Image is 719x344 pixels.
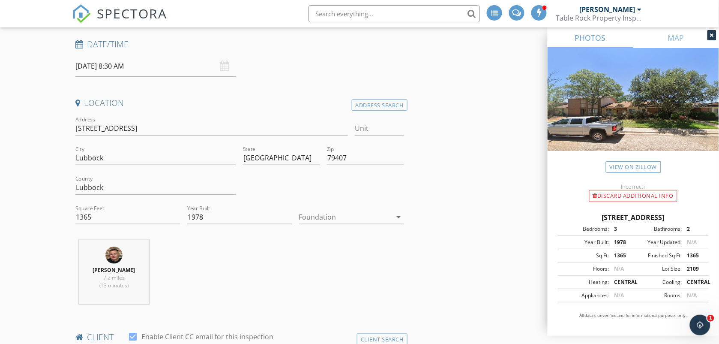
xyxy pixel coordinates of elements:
[690,315,710,335] iframe: Intercom live chat
[558,212,709,223] div: [STREET_ADDRESS]
[560,238,609,246] div: Year Built:
[75,332,404,343] h4: client
[560,265,609,273] div: Floors:
[352,100,407,111] div: Address Search
[633,27,719,48] a: MAP
[687,238,697,246] span: N/A
[93,266,135,274] strong: [PERSON_NAME]
[633,252,682,260] div: Finished Sq Ft:
[72,12,167,30] a: SPECTORA
[609,238,633,246] div: 1978
[309,5,480,22] input: Search everything...
[589,190,677,202] div: Discard Additional info
[72,4,91,23] img: The Best Home Inspection Software - Spectora
[682,265,706,273] div: 2109
[548,48,719,172] img: streetview
[103,274,125,281] span: 7.2 miles
[548,27,633,48] a: PHOTOS
[633,292,682,299] div: Rooms:
[99,282,129,289] span: (13 minutes)
[560,252,609,260] div: Sq Ft:
[707,315,714,322] span: 1
[560,278,609,286] div: Heating:
[560,292,609,299] div: Appliances:
[633,238,682,246] div: Year Updated:
[614,292,624,299] span: N/A
[633,225,682,233] div: Bathrooms:
[548,183,719,190] div: Incorrect?
[682,225,706,233] div: 2
[614,265,624,272] span: N/A
[75,56,237,77] input: Select date
[609,225,633,233] div: 3
[75,97,404,109] h4: Location
[606,161,661,173] a: View on Zillow
[633,265,682,273] div: Lot Size:
[141,332,273,341] label: Enable Client CC email for this inspection
[75,39,404,50] h4: Date/Time
[556,14,641,22] div: Table Rock Property Inspections PLLC
[687,292,697,299] span: N/A
[633,278,682,286] div: Cooling:
[609,252,633,260] div: 1365
[560,225,609,233] div: Bedrooms:
[558,313,709,319] p: All data is unverified and for informational purposes only.
[105,247,123,264] img: img_3028.jpeg
[579,5,635,14] div: [PERSON_NAME]
[682,252,706,260] div: 1365
[394,212,404,222] i: arrow_drop_down
[97,4,167,22] span: SPECTORA
[609,278,633,286] div: CENTRAL
[682,278,706,286] div: CENTRAL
